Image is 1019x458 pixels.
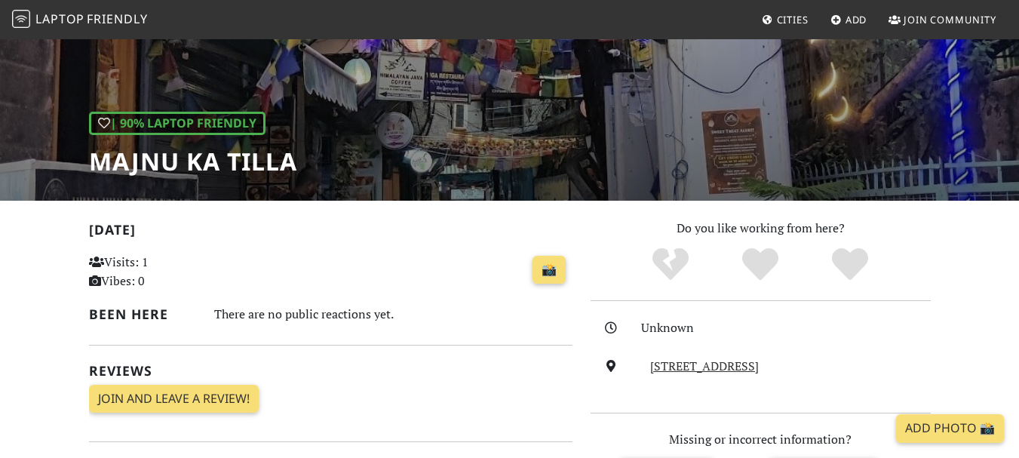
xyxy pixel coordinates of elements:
a: Add [824,6,873,33]
img: LaptopFriendly [12,10,30,28]
span: Add [846,13,867,26]
span: Cities [777,13,809,26]
h2: Reviews [89,363,572,379]
p: Visits: 1 Vibes: 0 [89,253,238,291]
div: Unknown [641,318,940,338]
a: [STREET_ADDRESS] [650,358,759,374]
span: Friendly [87,11,147,27]
span: Join Community [904,13,996,26]
a: Add Photo 📸 [896,414,1004,443]
a: LaptopFriendly LaptopFriendly [12,7,148,33]
p: Missing or incorrect information? [591,430,931,450]
div: No [626,246,716,284]
div: Yes [716,246,806,284]
a: Join Community [882,6,1002,33]
h2: Been here [89,306,196,322]
div: Definitely! [805,246,895,284]
p: Do you like working from here? [591,219,931,238]
div: | 90% Laptop Friendly [89,112,265,136]
div: There are no public reactions yet. [214,303,572,325]
h1: Majnu ka tilla [89,147,297,176]
a: Cities [756,6,815,33]
a: 📸 [533,256,566,284]
a: Join and leave a review! [89,385,259,413]
span: Laptop [35,11,84,27]
h2: [DATE] [89,222,572,244]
